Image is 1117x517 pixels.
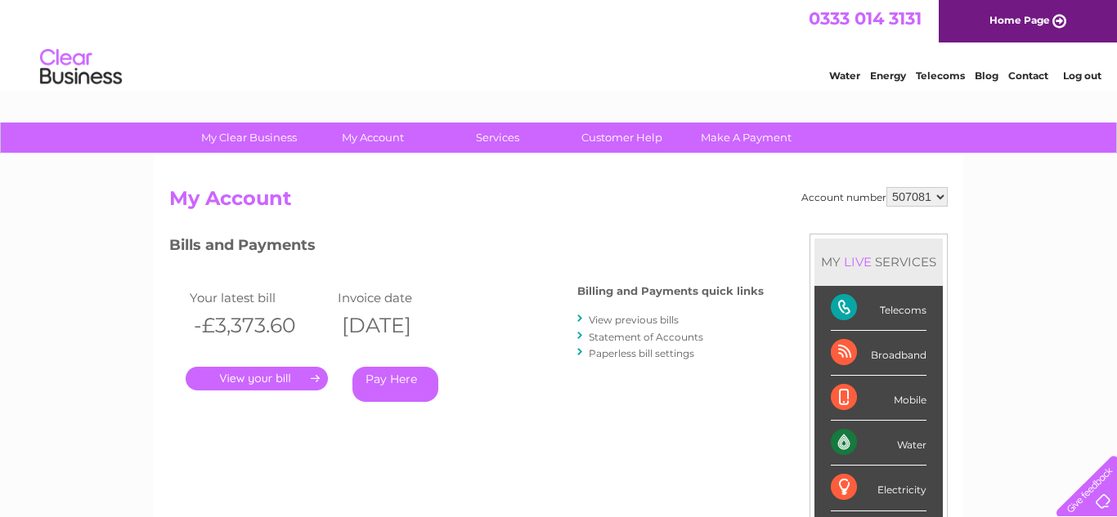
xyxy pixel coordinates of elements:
div: Clear Business is a trading name of Verastar Limited (registered in [GEOGRAPHIC_DATA] No. 3667643... [173,9,946,79]
a: Paperless bill settings [589,347,694,359]
a: 0333 014 3131 [809,8,922,29]
td: Your latest bill [186,287,334,309]
div: MY SERVICES [814,238,943,285]
div: Account number [801,187,948,207]
a: My Account [306,123,441,153]
img: logo.png [39,42,123,92]
a: Contact [1008,69,1048,82]
div: LIVE [841,254,875,270]
a: Pay Here [352,367,438,402]
a: My Clear Business [182,123,316,153]
a: Customer Help [554,123,689,153]
div: Water [831,421,926,466]
div: Broadband [831,331,926,376]
a: Telecoms [916,69,965,82]
a: Log out [1063,69,1101,82]
th: -£3,373.60 [186,309,334,342]
h3: Bills and Payments [169,234,764,262]
a: . [186,367,328,390]
a: Water [829,69,860,82]
a: Blog [975,69,998,82]
div: Electricity [831,466,926,510]
h2: My Account [169,187,948,218]
a: Make A Payment [679,123,814,153]
a: View previous bills [589,314,679,326]
h4: Billing and Payments quick links [577,285,764,297]
td: Invoice date [334,287,482,309]
a: Energy [870,69,906,82]
div: Telecoms [831,286,926,331]
a: Statement of Accounts [589,331,703,343]
div: Mobile [831,376,926,421]
a: Services [430,123,565,153]
th: [DATE] [334,309,482,342]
